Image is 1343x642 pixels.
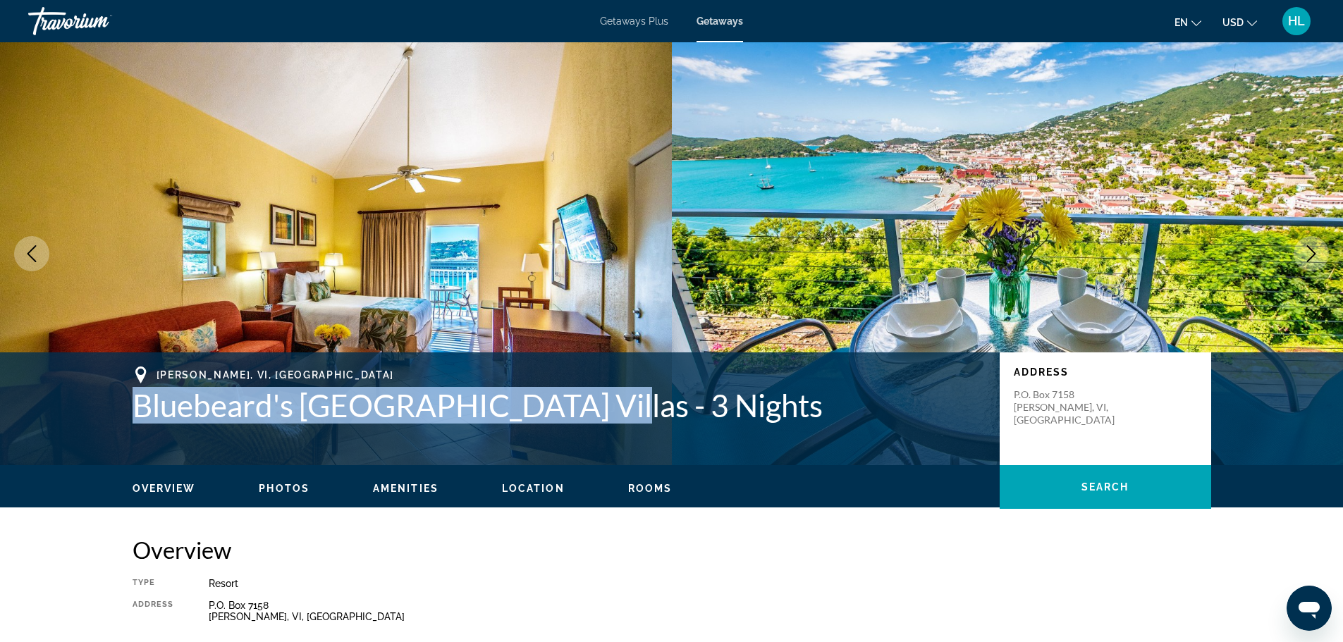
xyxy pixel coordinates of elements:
[1278,6,1315,36] button: User Menu
[133,483,196,494] span: Overview
[1294,236,1329,271] button: Next image
[28,3,169,39] a: Travorium
[1081,481,1129,493] span: Search
[1175,12,1201,32] button: Change language
[1288,14,1305,28] span: HL
[600,16,668,27] a: Getaways Plus
[1287,586,1332,631] iframe: Bouton de lancement de la fenêtre de messagerie
[373,483,439,494] span: Amenities
[14,236,49,271] button: Previous image
[209,600,1210,622] div: P.O. Box 7158 [PERSON_NAME], VI, [GEOGRAPHIC_DATA]
[133,600,174,622] div: Address
[133,536,1211,564] h2: Overview
[259,482,309,495] button: Photos
[133,387,986,424] h1: Bluebeard's [GEOGRAPHIC_DATA] Villas - 3 Nights
[373,482,439,495] button: Amenities
[259,483,309,494] span: Photos
[1222,17,1244,28] span: USD
[628,482,673,495] button: Rooms
[628,483,673,494] span: Rooms
[1014,366,1197,378] p: Address
[697,16,743,27] a: Getaways
[133,578,174,589] div: Type
[502,483,565,494] span: Location
[1222,12,1257,32] button: Change currency
[1014,388,1127,426] p: P.O. Box 7158 [PERSON_NAME], VI, [GEOGRAPHIC_DATA]
[157,369,394,381] span: [PERSON_NAME], VI, [GEOGRAPHIC_DATA]
[502,482,565,495] button: Location
[1175,17,1188,28] span: en
[209,578,1210,589] div: Resort
[1000,465,1211,509] button: Search
[133,482,196,495] button: Overview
